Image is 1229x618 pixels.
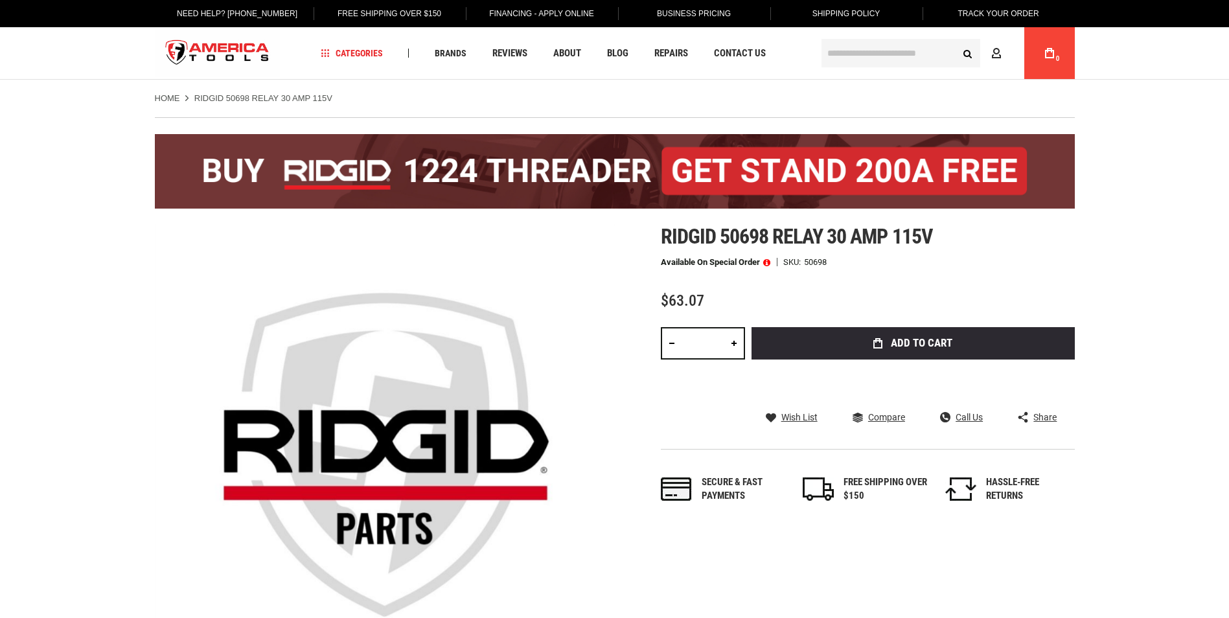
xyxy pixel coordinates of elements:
button: Add to Cart [752,327,1075,360]
strong: SKU [783,258,804,266]
span: Contact Us [714,49,766,58]
a: Call Us [940,411,983,423]
a: Compare [853,411,905,423]
span: Wish List [781,413,818,422]
span: Categories [321,49,383,58]
span: Shipping Policy [812,9,880,18]
span: Reviews [492,49,527,58]
a: store logo [155,29,281,78]
a: Repairs [649,45,694,62]
iframe: Secure express checkout frame [749,363,1077,369]
span: $63.07 [661,292,704,310]
a: Reviews [487,45,533,62]
span: Repairs [654,49,688,58]
span: Share [1033,413,1057,422]
img: BOGO: Buy the RIDGID® 1224 Threader (26092), get the 92467 200A Stand FREE! [155,134,1075,209]
a: 0 [1037,27,1062,79]
a: Brands [429,45,472,62]
span: Ridgid 50698 relay 30 amp 115v [661,224,933,249]
img: returns [945,477,976,501]
strong: RIDGID 50698 RELAY 30 AMP 115V [194,93,332,103]
a: Home [155,93,180,104]
span: Compare [868,413,905,422]
a: Wish List [766,411,818,423]
span: Add to Cart [891,338,952,349]
span: Blog [607,49,628,58]
div: 50698 [804,258,827,266]
img: payments [661,477,692,501]
img: shipping [803,477,834,501]
a: About [547,45,587,62]
button: Search [956,41,980,65]
span: Brands [435,49,466,58]
p: Available on Special Order [661,258,770,267]
div: FREE SHIPPING OVER $150 [844,475,928,503]
a: Blog [601,45,634,62]
span: About [553,49,581,58]
a: Categories [315,45,389,62]
span: 0 [1056,55,1060,62]
div: Secure & fast payments [702,475,786,503]
span: Call Us [956,413,983,422]
img: America Tools [155,29,281,78]
a: Contact Us [708,45,772,62]
div: HASSLE-FREE RETURNS [986,475,1070,503]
